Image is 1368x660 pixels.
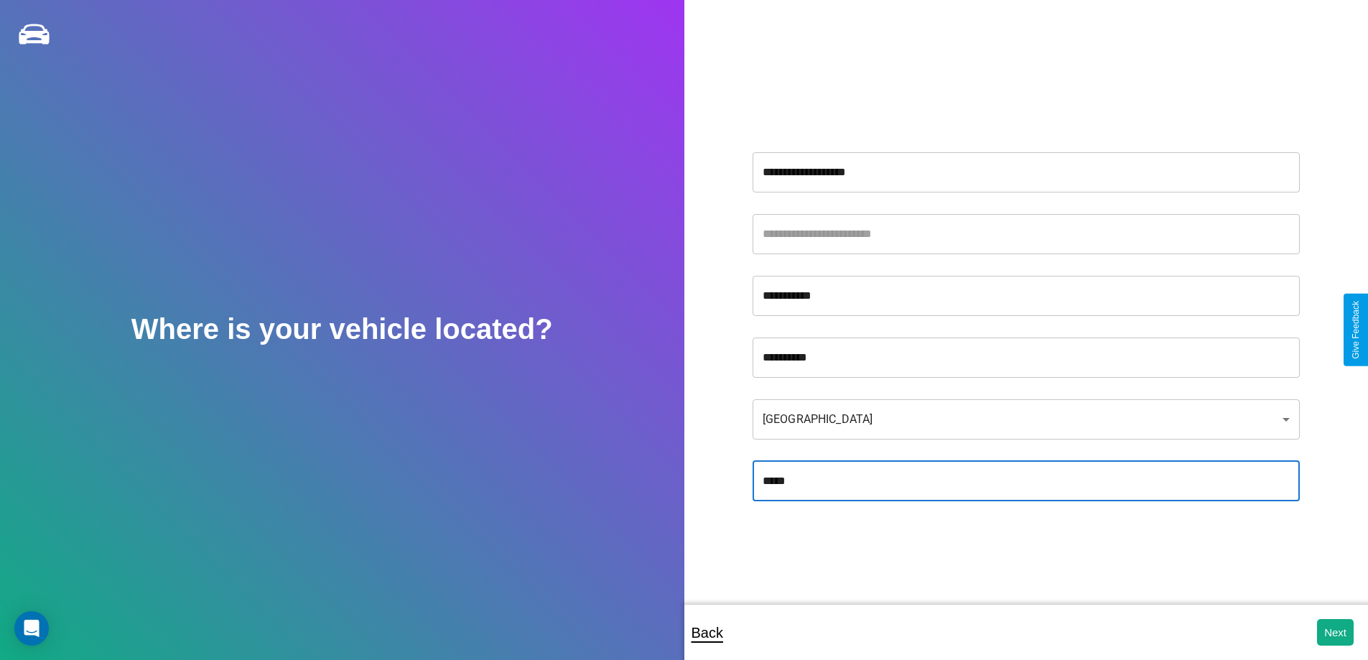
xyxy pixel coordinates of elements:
[753,399,1300,440] div: [GEOGRAPHIC_DATA]
[1351,301,1361,359] div: Give Feedback
[1317,619,1354,646] button: Next
[131,313,553,345] h2: Where is your vehicle located?
[692,620,723,646] p: Back
[14,611,49,646] div: Open Intercom Messenger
